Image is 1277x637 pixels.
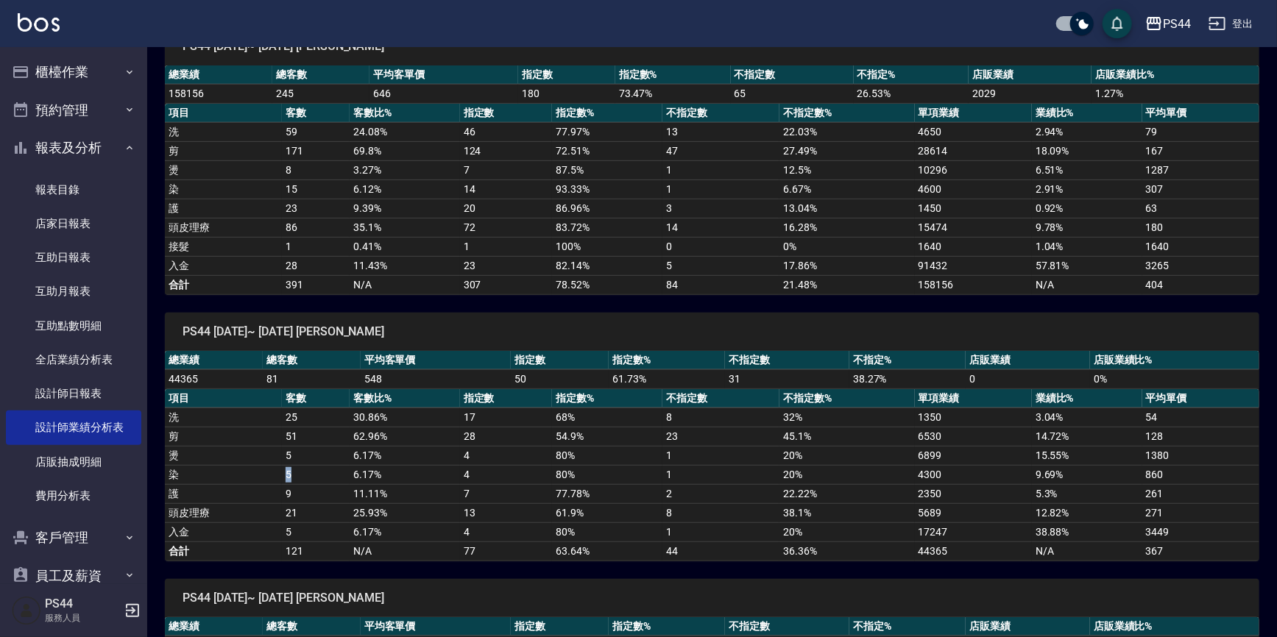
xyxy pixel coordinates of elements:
td: 69.8 % [350,141,460,160]
td: 5 [282,522,350,541]
th: 項目 [165,104,282,123]
td: 護 [165,199,282,218]
th: 店販業績比% [1092,65,1259,85]
td: 860 [1142,465,1259,484]
td: 84 [662,275,779,294]
a: 互助日報表 [6,241,141,274]
td: 404 [1142,275,1259,294]
td: 剪 [165,141,282,160]
th: 平均單價 [1142,389,1259,408]
td: 1380 [1142,446,1259,465]
th: 客數比% [350,389,460,408]
td: 8 [662,408,779,427]
th: 店販業績比% [1090,351,1259,370]
td: 合計 [165,275,282,294]
td: 63 [1142,199,1259,218]
td: 21.48% [779,275,914,294]
p: 服務人員 [45,611,120,624]
td: 62.96 % [350,427,460,446]
td: 23 [662,427,779,446]
td: 86.96 % [552,199,662,218]
th: 總客數 [272,65,369,85]
td: 染 [165,465,282,484]
td: 6.17 % [350,465,460,484]
th: 業績比% [1032,389,1142,408]
td: 28614 [915,141,1032,160]
td: 646 [369,84,518,103]
th: 不指定% [849,617,966,636]
td: 83.72 % [552,218,662,237]
span: PS44 [DATE]~ [DATE] [PERSON_NAME] [183,591,1242,605]
td: 35.1 % [350,218,460,237]
td: 128 [1142,427,1259,446]
th: 店販業績 [966,617,1090,636]
th: 不指定數 [725,351,849,370]
button: 預約管理 [6,91,141,129]
th: 總客數 [263,351,361,370]
td: 44 [662,541,779,561]
td: 3449 [1142,522,1259,541]
td: 6.67 % [779,179,914,199]
td: 271 [1142,503,1259,522]
td: 158156 [915,275,1032,294]
th: 指定數 [511,617,609,636]
td: 80 % [552,465,662,484]
td: 59 [282,122,350,141]
th: 店販業績 [966,351,1090,370]
td: 4650 [915,122,1032,141]
td: 36.36% [779,541,914,561]
th: 不指定數 [725,617,849,636]
td: 燙 [165,160,282,179]
td: 9.39 % [350,199,460,218]
td: 44365 [165,369,263,388]
a: 店販抽成明細 [6,445,141,479]
td: 26.53 % [854,84,969,103]
th: 指定數 [518,65,615,85]
td: 50 [511,369,609,388]
table: a dense table [165,351,1259,389]
a: 報表目錄 [6,173,141,207]
td: 44365 [915,541,1032,561]
td: 38.27 % [849,369,966,388]
th: 指定數 [511,351,609,370]
td: 79 [1142,122,1259,141]
td: 11.43 % [350,256,460,275]
td: 1287 [1142,160,1259,179]
td: 261 [1142,484,1259,503]
th: 指定數 [460,104,553,123]
th: 平均客單價 [361,617,511,636]
td: 4 [460,522,553,541]
td: 1640 [1142,237,1259,256]
td: 86 [282,218,350,237]
td: 3265 [1142,256,1259,275]
td: 14 [460,179,553,199]
td: 91432 [915,256,1032,275]
table: a dense table [165,389,1259,561]
td: 80 % [552,522,662,541]
td: 12.5 % [779,160,914,179]
a: 設計師業績分析表 [6,410,141,444]
th: 客數 [282,104,350,123]
td: 72.51 % [552,141,662,160]
td: 32 % [779,408,914,427]
td: 18.09 % [1032,141,1142,160]
td: 頭皮理療 [165,218,282,237]
td: 28 [460,427,553,446]
td: 57.81 % [1032,256,1142,275]
th: 項目 [165,389,282,408]
td: 9.78 % [1032,218,1142,237]
button: save [1103,9,1132,38]
span: PS44 [DATE]~ [DATE] [PERSON_NAME] [183,324,1242,339]
th: 總業績 [165,351,263,370]
td: 167 [1142,141,1259,160]
td: 391 [282,275,350,294]
td: 3.27 % [350,160,460,179]
th: 不指定數% [779,104,914,123]
img: Logo [18,13,60,32]
th: 不指定數 [662,389,779,408]
td: 6.12 % [350,179,460,199]
td: 38.88 % [1032,522,1142,541]
td: 0.92 % [1032,199,1142,218]
img: Person [12,596,41,625]
td: 5 [282,465,350,484]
